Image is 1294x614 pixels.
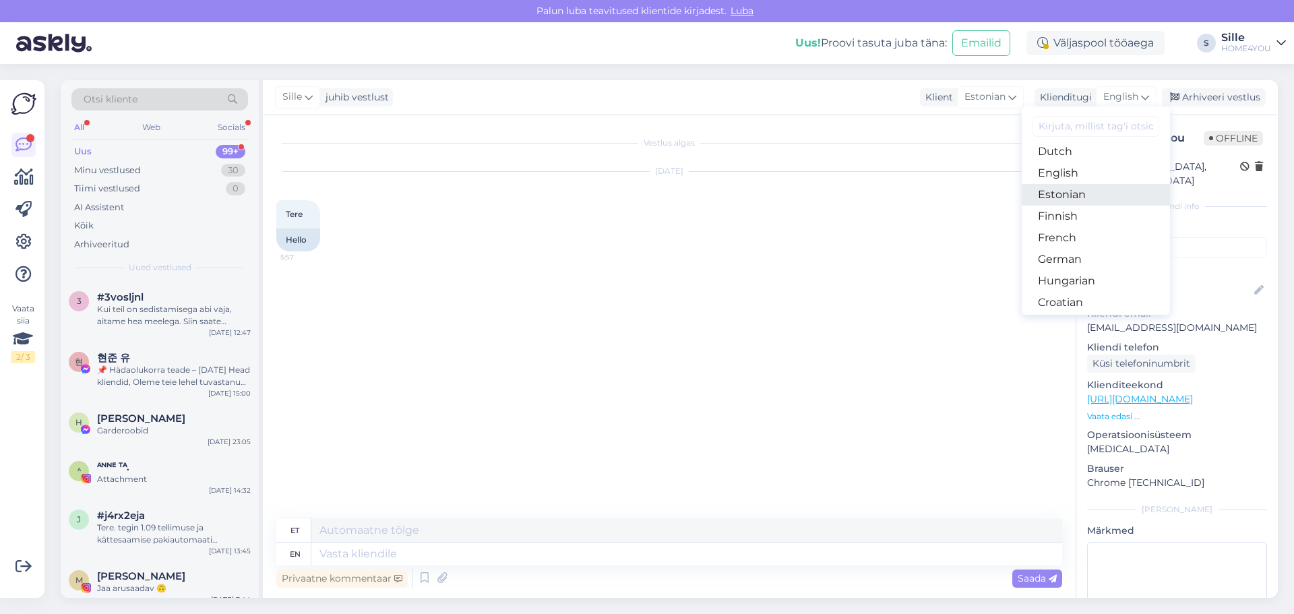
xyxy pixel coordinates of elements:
span: 현 [75,357,83,367]
p: Klienditeekond [1087,378,1267,392]
span: Saada [1018,572,1057,584]
b: Uus! [795,36,821,49]
a: English [1022,162,1170,184]
a: Estonian [1022,184,1170,206]
div: Uus [74,145,92,158]
div: Arhiveeri vestlus [1162,88,1266,106]
a: French [1022,227,1170,249]
span: ᴬ [78,466,81,476]
div: [DATE] 15:00 [208,388,251,398]
span: 5:57 [280,252,331,262]
span: Mari Klst [97,570,185,582]
div: S [1197,34,1216,53]
p: Kliendi email [1087,307,1267,321]
a: Hungarian [1022,270,1170,292]
div: Küsi telefoninumbrit [1087,355,1196,373]
a: [URL][DOMAIN_NAME] [1087,393,1193,405]
div: Attachment [97,473,251,485]
div: Minu vestlused [74,164,141,177]
div: Väljaspool tööaega [1026,31,1165,55]
span: #j4rx2eja [97,510,145,522]
div: 📌 Hädaolukorra teade – [DATE] Head kliendid, Oleme teie lehel tuvastanud sisu, mis ei vasta meie ... [97,364,251,388]
div: [DATE] 12:47 [209,328,251,338]
div: juhib vestlust [320,90,389,104]
span: j [77,514,81,524]
div: Arhiveeritud [74,238,129,251]
div: Kui teil on sedistamisega abi vaja, aitame hea meelega. Siin saate broneerida aja kõneks: [URL][D... [97,303,251,328]
div: [DATE] 13:45 [209,546,251,556]
input: Lisa tag [1087,237,1267,257]
div: Tere. tegin 1.09 tellimuse ja kättesaamise pakiautomaati [GEOGRAPHIC_DATA] Lasnamägi aga pole [PE... [97,522,251,546]
div: Klient [920,90,953,104]
input: Lisa nimi [1088,283,1252,298]
div: [PERSON_NAME] [1087,503,1267,516]
p: Vaata edasi ... [1087,410,1267,423]
span: English [1103,90,1138,104]
a: Croatian [1022,292,1170,313]
p: [EMAIL_ADDRESS][DOMAIN_NAME] [1087,321,1267,335]
div: Privaatne kommentaar [276,570,408,588]
button: Emailid [952,30,1010,56]
span: M [75,575,83,585]
a: SilleHOME4YOU [1221,32,1286,54]
div: 99+ [216,145,245,158]
div: Kliendi info [1087,200,1267,212]
p: [MEDICAL_DATA] [1087,442,1267,456]
span: Tere [286,209,303,219]
input: Kirjuta, millist tag'i otsid [1033,116,1159,137]
div: 0 [226,182,245,195]
a: Finnish [1022,206,1170,227]
span: 현준 유 [97,352,130,364]
div: Tiimi vestlused [74,182,140,195]
p: Kliendi tag'id [1087,220,1267,235]
span: Uued vestlused [129,262,191,274]
p: Märkmed [1087,524,1267,538]
div: Vestlus algas [276,137,1062,149]
span: Halja Kivi [97,412,185,425]
p: Kliendi nimi [1087,263,1267,277]
a: Dutch [1022,141,1170,162]
span: Otsi kliente [84,92,137,106]
div: et [290,519,299,542]
div: Jaa arusaadav 🙃 [97,582,251,594]
div: Socials [215,119,248,136]
div: [DATE] 14:32 [209,485,251,495]
p: Operatsioonisüsteem [1087,428,1267,442]
span: H [75,417,82,427]
div: AI Assistent [74,201,124,214]
a: German [1022,249,1170,270]
span: Luba [727,5,758,17]
div: [DATE] 23:05 [208,437,251,447]
span: Sille [282,90,302,104]
span: Offline [1204,131,1263,146]
div: Sille [1221,32,1271,43]
div: HOME4YOU [1221,43,1271,54]
div: en [290,543,301,565]
div: Hello [276,228,320,251]
div: Vaata siia [11,303,35,363]
div: All [71,119,87,136]
span: Estonian [964,90,1006,104]
img: Askly Logo [11,91,36,117]
span: 3 [77,296,82,306]
p: Brauser [1087,462,1267,476]
div: Garderoobid [97,425,251,437]
div: [DATE] 7:44 [211,594,251,605]
span: #3vosljnl [97,291,144,303]
div: [DATE] [276,165,1062,177]
div: Kõik [74,219,94,233]
div: Web [140,119,163,136]
p: Chrome [TECHNICAL_ID] [1087,476,1267,490]
p: Kliendi telefon [1087,340,1267,355]
div: Proovi tasuta juba täna: [795,35,947,51]
div: Klienditugi [1035,90,1092,104]
div: 2 / 3 [11,351,35,363]
div: 30 [221,164,245,177]
span: ᴬᴺᴺᴱ ᵀᴬ. [97,461,129,473]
